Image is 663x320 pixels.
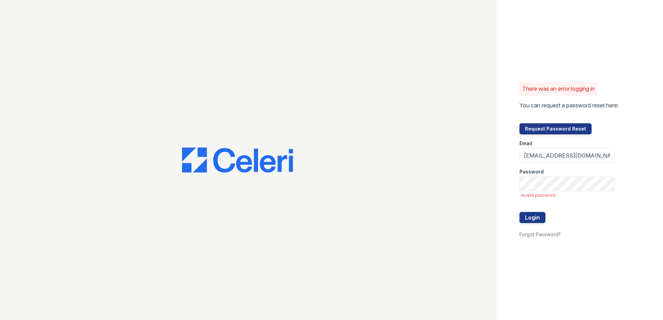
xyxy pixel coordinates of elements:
[519,123,592,134] button: Request Password Reset
[519,212,545,223] button: Login
[182,148,293,172] img: CE_Logo_Blue-a8612792a0a2168367f1c8372b55b34899dd931a85d93a1a3d3e32e68fde9ad4.png
[519,168,544,175] label: Password
[519,101,619,109] p: You can request a password reset here:
[519,140,532,147] label: Email
[521,193,614,198] span: invalid password
[522,85,595,93] p: There was an error logging in
[519,231,561,237] a: Forgot Password?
